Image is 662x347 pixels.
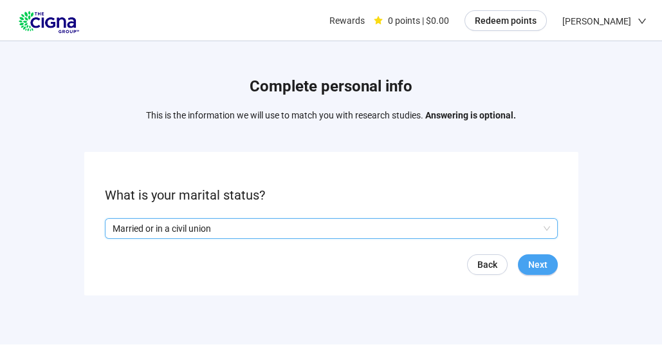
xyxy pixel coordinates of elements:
[374,16,383,25] span: star
[425,110,516,120] strong: Answering is optional.
[146,108,516,122] p: This is the information we will use to match you with research studies.
[528,258,547,272] span: Next
[113,219,538,238] p: Married or in a civil union
[518,254,558,275] button: Next
[475,14,537,28] span: Redeem points
[467,254,508,275] a: Back
[464,10,547,31] button: Redeem points
[638,17,647,26] span: down
[477,258,497,272] span: Back
[146,75,516,99] h1: Complete personal info
[562,1,631,42] span: [PERSON_NAME]
[105,185,558,205] p: What is your marital status?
